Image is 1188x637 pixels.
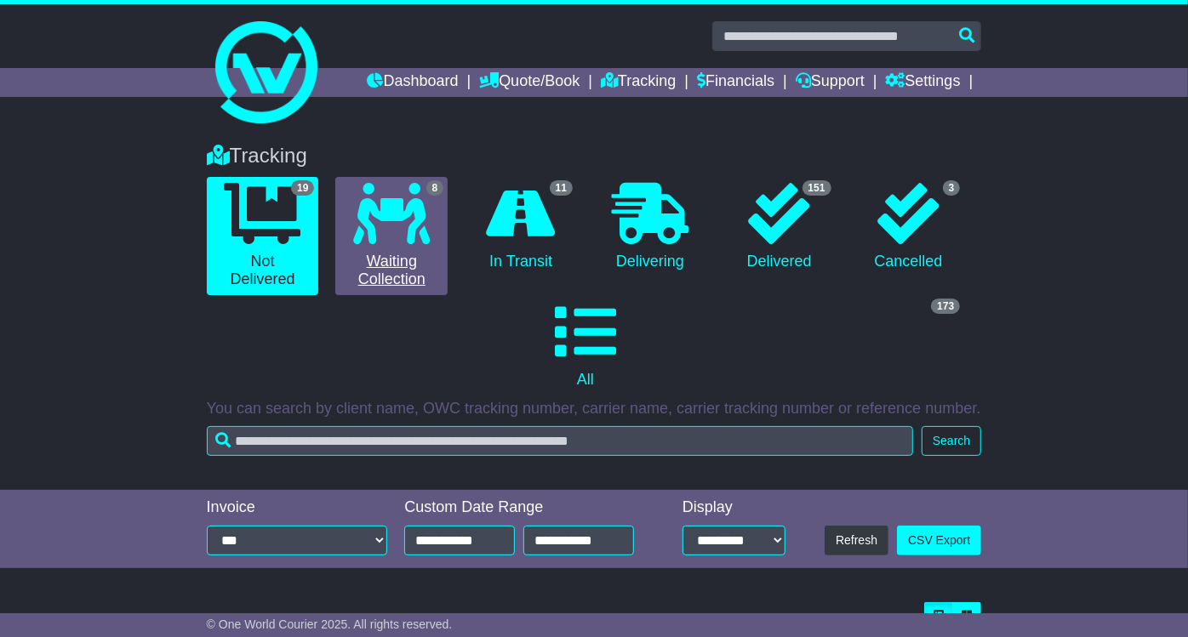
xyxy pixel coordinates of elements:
[802,180,831,196] span: 151
[931,299,960,314] span: 173
[367,68,458,97] a: Dashboard
[207,295,965,395] a: 173 All
[897,526,981,555] a: CSV Export
[479,68,580,97] a: Quote/Book
[723,177,836,277] a: 151 Delivered
[335,177,448,295] a: 8 Waiting Collection
[943,180,961,196] span: 3
[198,144,991,168] div: Tracking
[594,177,706,277] a: Delivering
[465,177,577,277] a: 11 In Transit
[853,177,965,277] a: 3 Cancelled
[886,68,961,97] a: Settings
[697,68,774,97] a: Financials
[207,498,388,517] div: Invoice
[550,180,573,196] span: 11
[825,526,888,555] button: Refresh
[291,180,314,196] span: 19
[404,498,651,517] div: Custom Date Range
[207,400,982,418] p: You can search by client name, OWC tracking number, carrier name, carrier tracking number or refe...
[796,68,865,97] a: Support
[207,177,319,295] a: 19 Not Delivered
[683,498,785,517] div: Display
[601,68,676,97] a: Tracking
[207,617,453,631] span: © One World Courier 2025. All rights reserved.
[426,180,444,196] span: 8
[922,426,981,456] button: Search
